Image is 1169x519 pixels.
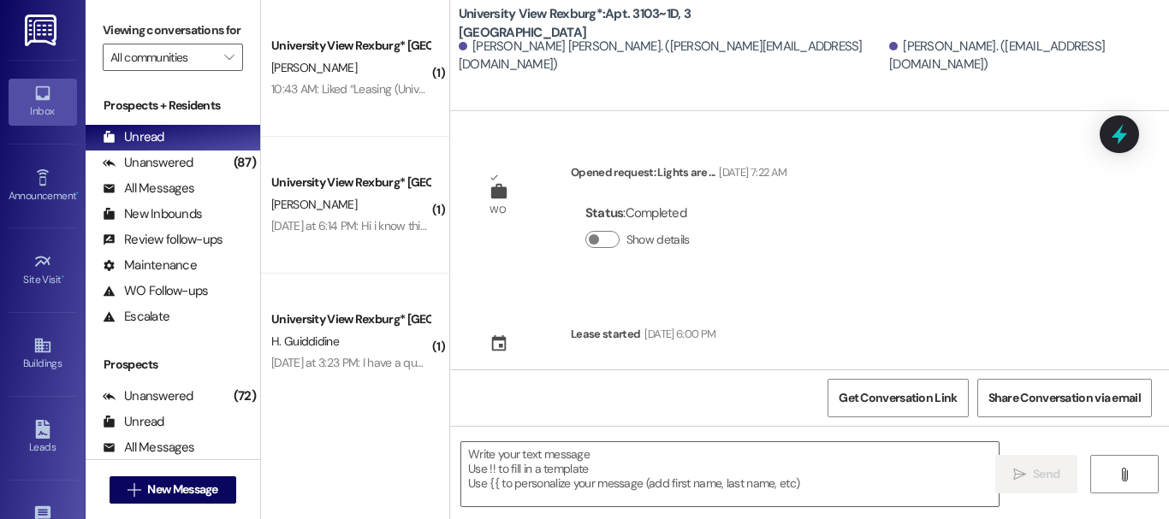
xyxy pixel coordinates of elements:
img: ResiDesk Logo [25,15,60,46]
div: [DATE] 6:00 PM [640,325,715,343]
i:  [1013,468,1026,481]
input: All communities [110,44,216,71]
span: • [62,271,64,283]
div: 10:43 AM: Liked “Leasing (University View Rexburg*): I put in a maintenance request for you!! Our... [271,81,1038,97]
span: • [76,187,79,199]
div: All Messages [103,180,194,198]
div: Maintenance [103,257,197,274]
span: Share Conversation via email [988,389,1141,407]
div: Review follow-ups [103,231,223,249]
i:  [128,483,140,497]
button: New Message [110,476,236,504]
div: Opened request: Lights are ... [571,163,786,187]
div: WO [490,201,506,219]
div: Unread [103,128,164,146]
span: H. Guiddidine [271,333,339,349]
div: New Inbounds [103,205,202,223]
div: All Messages [103,439,194,457]
div: : Completed [585,200,697,227]
div: WO Follow-ups [103,282,208,300]
button: Get Conversation Link [828,379,968,417]
span: Send [1033,465,1059,483]
span: [PERSON_NAME] [271,197,357,212]
div: [PERSON_NAME]. ([EMAIL_ADDRESS][DOMAIN_NAME]) [889,38,1156,74]
div: Unread [103,413,164,431]
span: New Message [147,481,217,498]
a: Inbox [9,79,77,125]
b: Status [585,204,624,221]
label: Show details [626,231,690,249]
div: Prospects + Residents [86,97,260,115]
div: [DATE] at 3:23 PM: I have a question Can I keep few things of mine in the apartment [DATE] or [DA... [271,355,865,370]
label: Viewing conversations for [103,17,243,44]
div: University View Rexburg* [GEOGRAPHIC_DATA] [271,174,430,192]
button: Share Conversation via email [977,379,1152,417]
span: Get Conversation Link [839,389,957,407]
div: Prospects [86,356,260,374]
div: Unanswered [103,154,193,172]
i:  [1118,468,1130,481]
span: [PERSON_NAME] [271,60,357,75]
div: Lease started [571,325,641,343]
div: University View Rexburg* [GEOGRAPHIC_DATA] [271,37,430,55]
div: Escalate [103,308,169,326]
a: Buildings [9,331,77,377]
a: Leads [9,415,77,461]
i:  [224,50,234,64]
div: (87) [229,150,260,176]
button: Send [995,455,1078,493]
b: University View Rexburg*: Apt. 3103~1D, 3 [GEOGRAPHIC_DATA] [459,5,801,42]
div: [DATE] 7:22 AM [715,163,786,181]
a: Site Visit • [9,247,77,293]
div: (72) [229,383,260,410]
div: [PERSON_NAME] [PERSON_NAME]. ([PERSON_NAME][EMAIL_ADDRESS][DOMAIN_NAME]) [459,38,885,74]
div: University View Rexburg* [GEOGRAPHIC_DATA] [271,310,430,328]
div: Unanswered [103,387,193,405]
